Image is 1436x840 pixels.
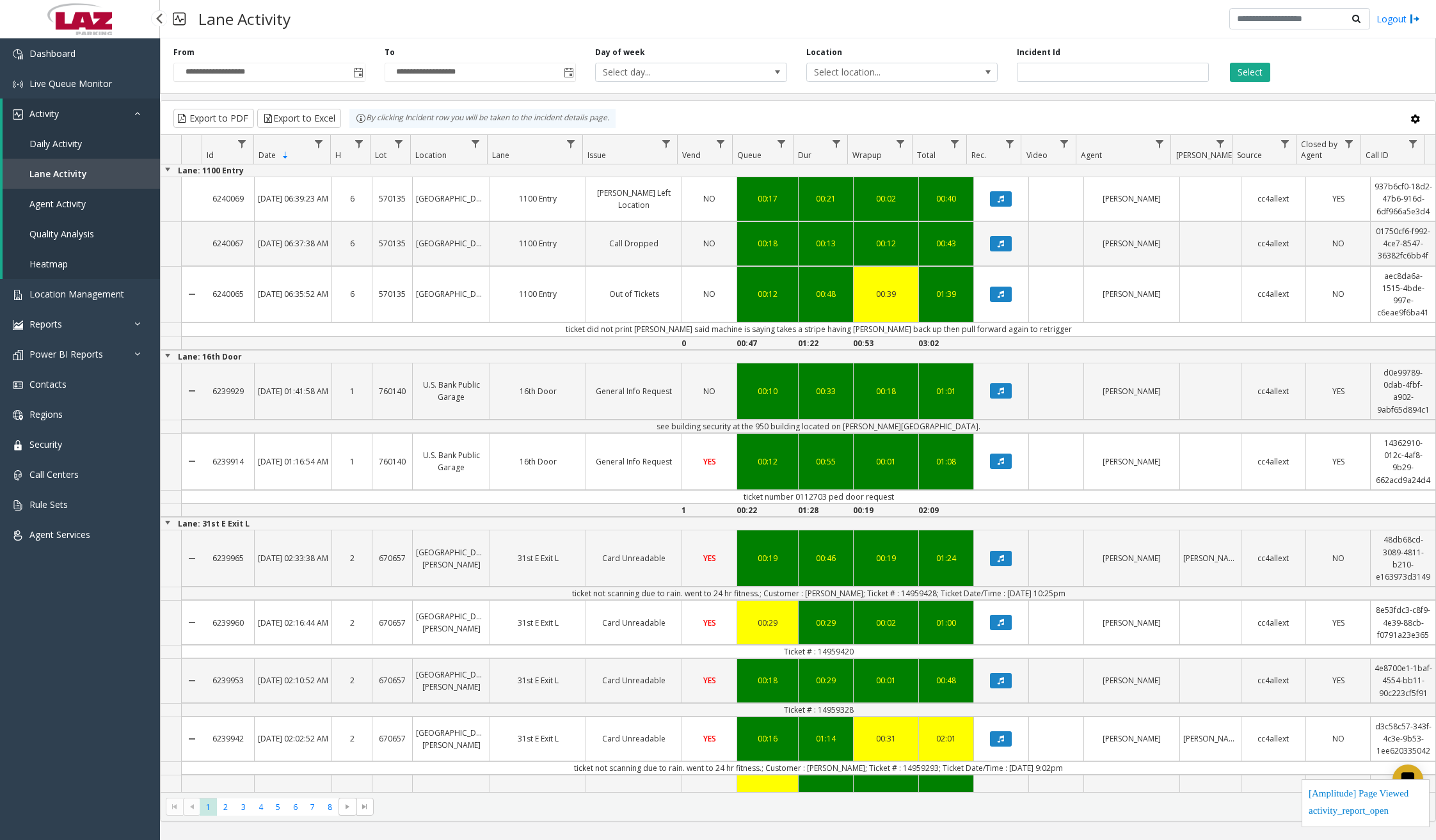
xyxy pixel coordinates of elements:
div: 00:21 [802,193,850,205]
a: 2 [332,549,372,567]
a: [PERSON_NAME] [1084,671,1179,690]
span: Power BI Reports [29,348,103,360]
label: To [385,47,395,58]
a: [PERSON_NAME] [1084,549,1179,567]
a: Call Dropped [586,234,682,253]
a: 02:01 [919,729,973,748]
div: 00:29 [802,617,850,629]
a: 670657 [372,549,412,567]
a: 00:48 [799,285,853,303]
a: 31st E Exit L [490,614,586,632]
span: Rule Sets [29,498,68,511]
span: Select day... [596,63,748,81]
span: Page 1 [200,798,217,816]
a: 6239965 [202,549,254,567]
img: 'icon' [13,79,23,90]
a: 670657 [372,671,412,690]
a: Out of Tickets [586,285,682,303]
a: Video Filter Menu [1056,135,1073,152]
a: 48db68cd-3089-4811-b210-e163973d3149 [1371,530,1435,586]
a: d0e99789-0dab-4fbf-a902-9abf65d894c1 [1371,363,1435,419]
a: Issue Filter Menu [657,135,674,152]
img: 'icon' [13,530,23,541]
div: 00:17 [740,193,795,205]
span: Regions [29,408,63,420]
a: 4e8700e1-1baf-4554-bb11-90c223cf5f91 [1371,659,1435,702]
a: Vend Filter Menu [712,135,729,152]
a: cc4allext [1241,189,1305,208]
a: 00:18 [737,671,798,690]
a: 31st E Exit L [490,671,586,690]
a: 6239953 [202,671,254,690]
a: cc4allext [1241,549,1305,567]
a: Collapse Details [182,262,202,328]
a: Card Unreadable [586,614,682,632]
a: Collapse Group [163,351,173,361]
a: NO [682,382,737,400]
a: 6239960 [202,614,254,632]
a: 00:46 [799,549,853,567]
span: Page 4 [252,798,269,816]
div: 01:24 [922,552,970,564]
a: Id Filter Menu [233,135,250,152]
td: ticket number 0112703 ped door request [202,490,1435,503]
div: 01:01 [922,385,970,397]
a: Quality Analysis [3,219,160,249]
span: NO [703,238,715,249]
img: 'icon' [13,500,23,511]
span: YES [703,456,716,467]
a: 00:19 [737,549,798,567]
a: [DATE] 02:10:52 AM [255,671,332,690]
a: 760140 [372,452,412,471]
a: [DATE] 01:41:58 AM [255,382,332,400]
a: 6 [332,234,372,253]
a: NO [682,234,737,253]
a: YES [682,549,737,567]
div: 02:01 [922,733,970,745]
a: 00:48 [919,671,973,690]
a: [DATE] 06:37:38 AM [255,234,332,253]
div: 00:12 [740,288,795,300]
a: YES [682,671,737,690]
span: Toggle popup [561,63,575,81]
span: Go to the next page [339,798,356,816]
td: ticket not scanning due to rain. went to 24 hr fitness.; Customer : [PERSON_NAME]; Ticket # : 149... [202,587,1435,600]
div: 00:55 [802,456,850,468]
a: U.S. Bank Public Garage [413,376,490,406]
span: NO [1332,733,1344,744]
a: [DATE] 06:39:23 AM [255,189,332,208]
a: 00:31 [854,729,918,748]
div: 00:12 [740,456,795,468]
a: Heatmap [3,249,160,279]
a: 00:29 [799,614,853,632]
div: 00:19 [857,552,914,564]
div: 00:16 [740,733,795,745]
a: 14362910-012c-4af8-9b29-662acd9a24d4 [1371,434,1435,489]
a: 2 [332,671,372,690]
td: Ticket # : 14959328 [202,703,1435,717]
a: [PERSON_NAME] [1084,452,1179,471]
a: [GEOGRAPHIC_DATA] [413,234,490,253]
a: YES [682,729,737,748]
span: Location Management [29,288,124,300]
img: 'icon' [13,440,23,450]
a: [DATE] 02:33:38 AM [255,549,332,567]
h3: Lane Activity [192,3,297,35]
span: NO [703,386,715,397]
button: Export to PDF [173,109,254,128]
a: 00:17 [737,189,798,208]
span: YES [1332,617,1344,628]
td: see building security at the 950 building located on [PERSON_NAME][GEOGRAPHIC_DATA]. [202,420,1435,433]
span: YES [1332,386,1344,397]
a: 00:40 [919,189,973,208]
a: YES [1306,614,1370,632]
a: cc4allext [1241,285,1305,303]
a: Agent Activity [3,189,160,219]
a: 01:39 [919,285,973,303]
a: 16th Door [490,382,586,400]
a: Lane Activity [3,159,160,189]
a: 1100 Entry [490,285,586,303]
a: cc4allext [1241,234,1305,253]
a: 00:02 [854,614,918,632]
img: 'icon' [13,109,23,120]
